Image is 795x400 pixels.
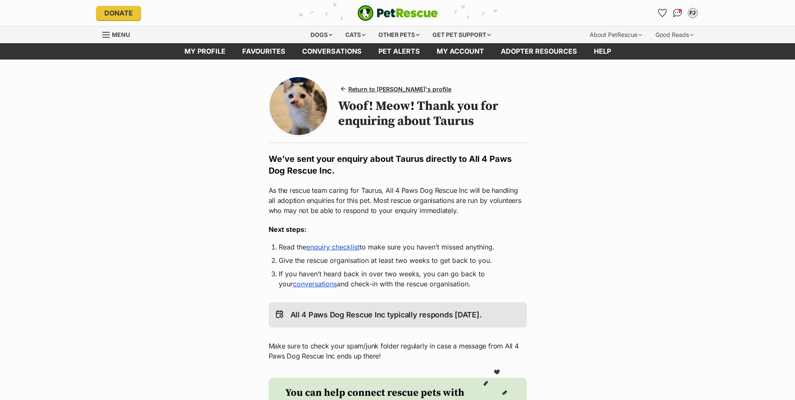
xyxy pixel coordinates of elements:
p: All 4 Paws Dog Rescue Inc typically responds [DATE]. [290,309,482,321]
a: enquiry checklist [306,243,360,251]
a: Donate [96,6,141,20]
li: Give the rescue organisation at least two weeks to get back to you. [279,255,517,265]
a: Conversations [671,6,684,20]
span: Return to [PERSON_NAME]'s profile [348,85,451,94]
div: Get pet support [427,26,497,43]
div: Good Reads [650,26,699,43]
a: Help [585,43,619,60]
a: My profile [176,43,234,60]
a: Favourites [656,6,669,20]
div: About PetRescue [584,26,648,43]
p: Make sure to check your spam/junk folder regularly in case a message from All 4 Paws Dog Rescue I... [269,341,527,361]
a: Favourites [234,43,294,60]
a: Menu [102,26,136,42]
a: Adopter resources [492,43,585,60]
p: As the rescue team caring for Taurus, All 4 Paws Dog Rescue Inc will be handling all adoption enq... [269,185,527,216]
a: conversations [293,280,337,288]
a: conversations [294,43,370,60]
h2: We’ve sent your enquiry about Taurus directly to All 4 Paws Dog Rescue Inc. [269,153,527,177]
li: Read the to make sure you haven’t missed anything. [279,242,517,252]
li: If you haven’t heard back in over two weeks, you can go back to your and check-in with the rescue... [279,269,517,289]
h1: Woof! Meow! Thank you for enquiring about Taurus [338,99,526,129]
div: Cats [339,26,371,43]
a: My account [428,43,492,60]
img: logo-e224e6f780fb5917bec1dbf3a21bbac754714ae5b6737aabdf751b685950b380.svg [357,5,438,21]
div: Other pets [373,26,425,43]
h3: Next steps: [269,224,527,234]
a: Return to [PERSON_NAME]'s profile [338,83,455,95]
div: FJ [689,9,697,17]
ul: Account quick links [656,6,699,20]
img: chat-41dd97257d64d25036548639549fe6c8038ab92f7586957e7f3b1b290dea8141.svg [673,9,682,17]
button: My account [686,6,699,20]
a: Pet alerts [370,43,428,60]
div: Dogs [305,26,338,43]
img: Photo of Taurus [269,77,328,135]
a: PetRescue [357,5,438,21]
span: Menu [112,31,130,38]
